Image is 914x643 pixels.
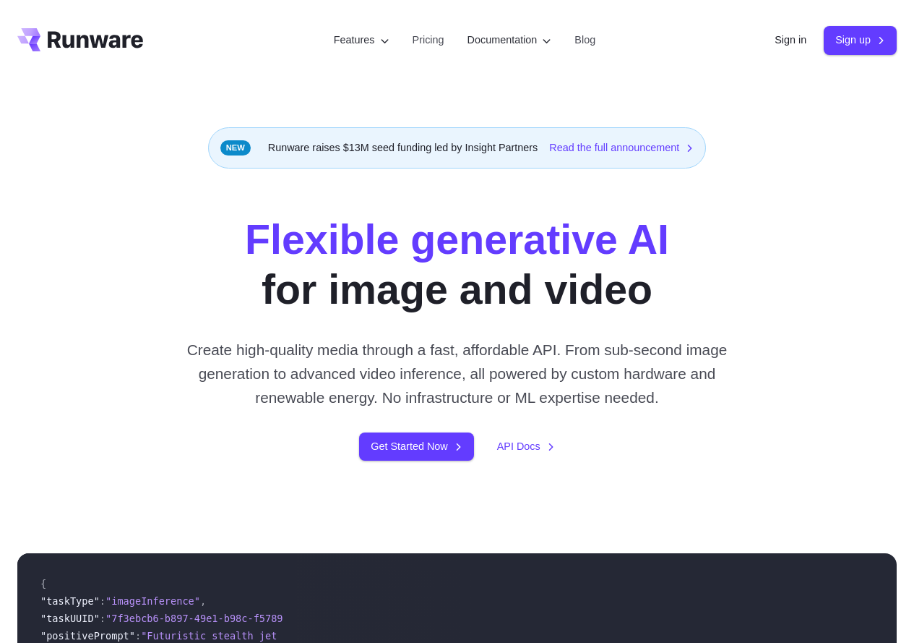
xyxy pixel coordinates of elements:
span: "taskType" [40,595,100,607]
label: Documentation [467,32,552,48]
a: Pricing [413,32,444,48]
p: Create high-quality media through a fast, affordable API. From sub-second image generation to adv... [176,338,738,410]
span: : [135,630,141,642]
span: "taskUUID" [40,613,100,624]
h1: for image and video [245,215,669,315]
span: "Futuristic stealth jet streaking through a neon-lit cityscape with glowing purple exhaust" [141,630,679,642]
span: : [100,613,105,624]
strong: Flexible generative AI [245,216,669,263]
span: { [40,578,46,589]
a: Read the full announcement [549,140,694,156]
span: "7f3ebcb6-b897-49e1-b98c-f5789d2d40d7" [105,613,330,624]
a: Blog [574,32,595,48]
span: "positivePrompt" [40,630,135,642]
div: Runware raises $13M seed funding led by Insight Partners [208,127,707,169]
span: "imageInference" [105,595,200,607]
a: Get Started Now [359,433,473,461]
label: Features [334,32,389,48]
a: Sign in [775,32,806,48]
span: : [100,595,105,607]
a: Sign up [824,26,897,54]
a: API Docs [497,438,555,455]
a: Go to / [17,28,143,51]
span: , [200,595,206,607]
